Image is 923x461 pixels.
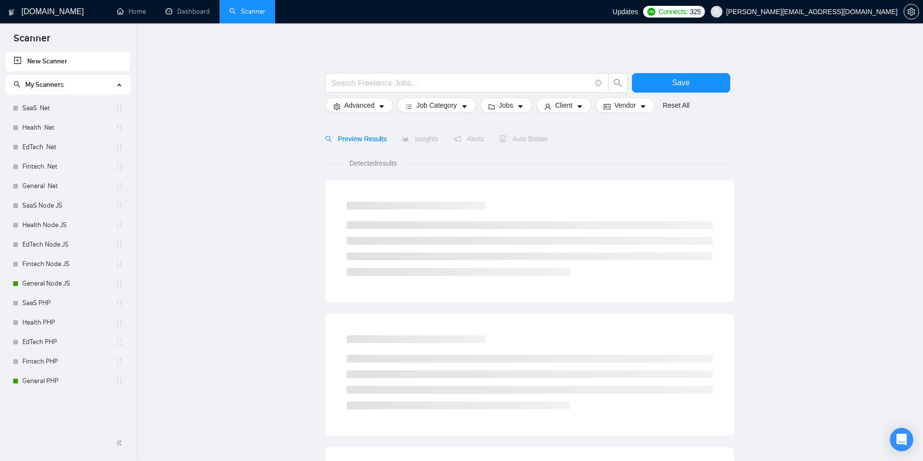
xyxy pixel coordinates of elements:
[416,100,457,111] span: Job Category
[595,80,602,86] span: info-circle
[22,313,115,332] a: Health PHP
[325,135,332,142] span: search
[690,6,701,17] span: 325
[536,97,591,113] button: userClientcaret-down
[22,98,115,118] a: SaaS .Net
[378,103,385,110] span: caret-down
[595,97,655,113] button: idcardVendorcaret-down
[14,81,20,88] span: search
[115,358,123,365] span: holder
[22,274,115,293] a: General Node JS
[6,274,130,293] li: General Node JS
[115,104,123,112] span: holder
[480,97,533,113] button: folderJobscaret-down
[6,371,130,391] li: General PHP
[6,98,130,118] li: SaaS .Net
[544,103,551,110] span: user
[25,80,64,89] span: My Scanners
[6,235,130,254] li: EdTech Node JS
[555,100,572,111] span: Client
[22,293,115,313] a: SaaS PHP
[6,313,130,332] li: Health PHP
[6,118,130,137] li: Health .Net
[890,428,913,451] div: Open Intercom Messenger
[343,158,404,169] span: Detected results
[22,332,115,352] a: EdTech PHP
[6,137,130,157] li: EdTech .Net
[904,8,919,16] a: setting
[22,118,115,137] a: Health .Net
[612,8,638,16] span: Updates
[14,52,122,71] a: New Scanner
[115,241,123,249] span: holder
[115,319,123,327] span: holder
[6,31,58,52] span: Scanner
[166,7,210,16] a: dashboardDashboard
[22,157,115,176] a: Fintech .Net
[454,135,484,143] span: Alerts
[461,103,468,110] span: caret-down
[576,103,583,110] span: caret-down
[604,103,610,110] span: idcard
[8,4,15,20] img: logo
[663,100,689,111] a: Reset All
[499,135,548,143] span: Auto Bidder
[115,202,123,210] span: holder
[6,352,130,371] li: Fintech PHP
[632,73,730,93] button: Save
[6,176,130,196] li: General .Net
[499,100,514,111] span: Jobs
[672,77,690,89] span: Save
[614,100,636,111] span: Vendor
[115,338,123,346] span: holder
[22,137,115,157] a: EdTech .Net
[14,80,64,89] span: My Scanners
[325,97,393,113] button: settingAdvancedcaret-down
[22,235,115,254] a: EdTech Node JS
[713,8,720,15] span: user
[115,260,123,268] span: holder
[22,371,115,391] a: General PHP
[115,299,123,307] span: holder
[904,4,919,19] button: setting
[115,124,123,132] span: holder
[325,135,387,143] span: Preview Results
[116,438,126,448] span: double-left
[608,73,628,93] button: search
[6,196,130,215] li: SaaS Node JS
[647,8,655,16] img: upwork-logo.png
[331,77,591,89] input: Search Freelance Jobs...
[488,103,495,110] span: folder
[609,78,627,87] span: search
[22,352,115,371] a: Fintech PHP
[6,293,130,313] li: SaaS PHP
[406,103,412,110] span: bars
[659,6,688,17] span: Connects:
[333,103,340,110] span: setting
[402,135,409,142] span: area-chart
[115,221,123,229] span: holder
[454,135,461,142] span: notification
[499,135,506,142] span: robot
[229,7,265,16] a: searchScanner
[6,52,130,71] li: New Scanner
[402,135,438,143] span: Insights
[640,103,646,110] span: caret-down
[115,143,123,151] span: holder
[115,377,123,385] span: holder
[344,100,374,111] span: Advanced
[6,157,130,176] li: Fintech .Net
[22,196,115,215] a: SaaS Node JS
[115,280,123,288] span: holder
[6,254,130,274] li: Fintech Node JS
[115,182,123,190] span: holder
[22,176,115,196] a: General .Net
[517,103,524,110] span: caret-down
[397,97,476,113] button: barsJob Categorycaret-down
[6,215,130,235] li: Health Node JS
[22,254,115,274] a: Fintech Node JS
[115,163,123,171] span: holder
[22,215,115,235] a: Health Node JS
[117,7,146,16] a: homeHome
